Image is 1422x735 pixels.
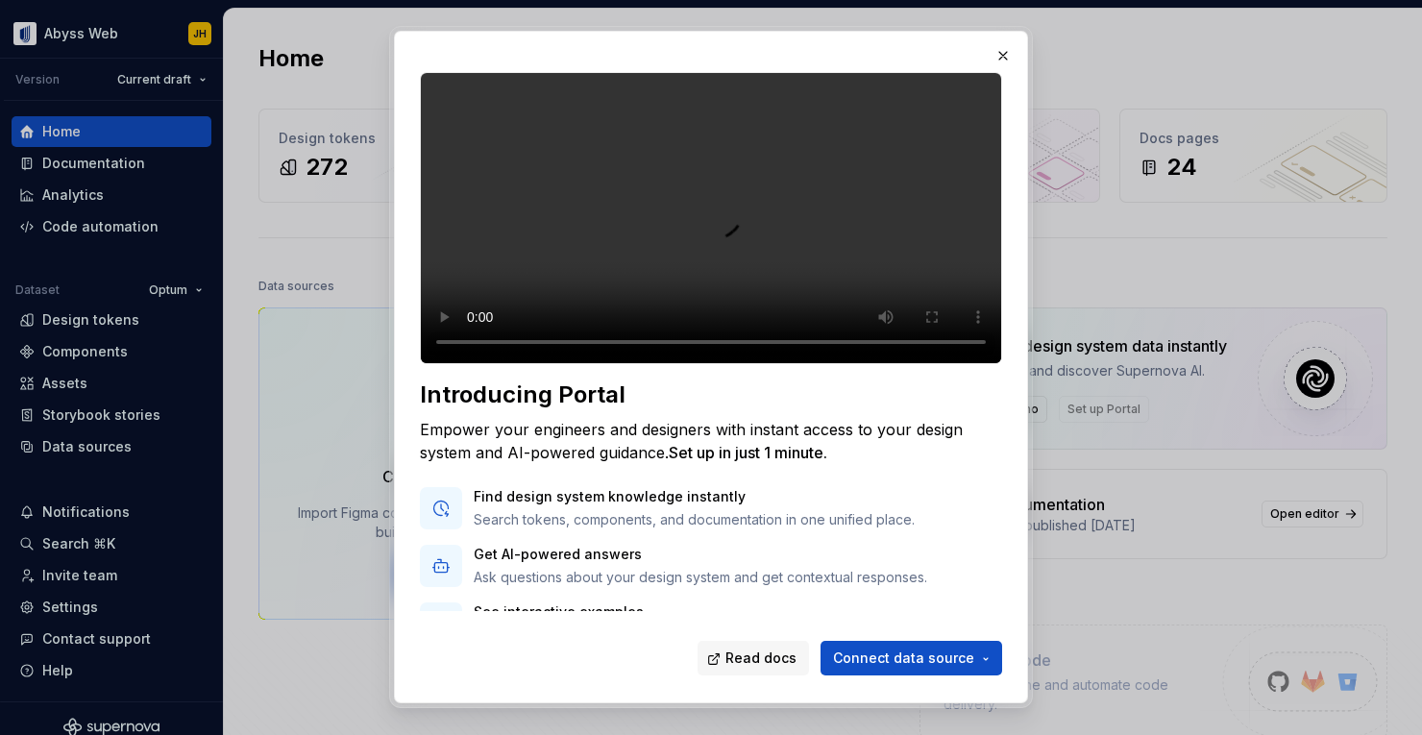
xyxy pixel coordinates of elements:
div: Introducing Portal [420,380,1002,410]
span: Read docs [725,649,797,669]
div: Empower your engineers and designers with instant access to your design system and AI-powered gui... [420,418,1002,464]
p: Find design system knowledge instantly [474,487,915,506]
p: Get AI-powered answers [474,545,927,564]
span: Connect data source [833,649,974,669]
p: See interactive examples [474,602,932,622]
span: Set up in just 1 minute. [669,443,827,462]
p: Ask questions about your design system and get contextual responses. [474,568,927,587]
p: Search tokens, components, and documentation in one unified place. [474,510,915,529]
button: Connect data source [821,642,1002,676]
a: Read docs [698,642,809,676]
